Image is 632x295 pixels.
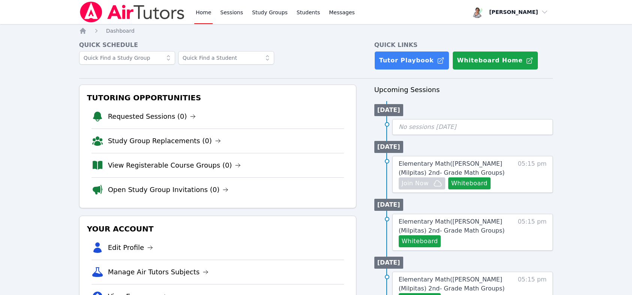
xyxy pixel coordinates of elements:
li: [DATE] [374,199,403,211]
button: Whiteboard [399,235,441,247]
span: Dashboard [106,28,135,34]
a: Requested Sessions (0) [108,111,196,122]
button: Whiteboard [448,177,491,189]
a: Elementary Math([PERSON_NAME] (Milpitas) 2nd- Grade Math Groups) [399,159,510,177]
li: [DATE] [374,257,403,269]
span: Join Now [402,179,429,188]
a: Open Study Group Invitations (0) [108,185,229,195]
span: Elementary Math ( [PERSON_NAME] (Milpitas) 2nd- Grade Math Groups ) [399,276,505,292]
input: Quick Find a Student [178,51,274,65]
nav: Breadcrumb [79,27,553,35]
a: Edit Profile [108,242,153,253]
li: [DATE] [374,141,403,153]
button: Whiteboard Home [452,51,538,70]
img: Air Tutors [79,2,185,23]
span: 05:15 pm [518,159,546,189]
span: Elementary Math ( [PERSON_NAME] (Milpitas) 2nd- Grade Math Groups ) [399,218,505,234]
a: Tutor Playbook [374,51,449,70]
h3: Your Account [86,222,350,236]
a: View Registerable Course Groups (0) [108,160,241,171]
span: 05:15 pm [518,217,546,247]
a: Elementary Math([PERSON_NAME] (Milpitas) 2nd- Grade Math Groups) [399,217,510,235]
span: Elementary Math ( [PERSON_NAME] (Milpitas) 2nd- Grade Math Groups ) [399,160,505,176]
li: [DATE] [374,104,403,116]
input: Quick Find a Study Group [79,51,175,65]
span: Messages [329,9,355,16]
h3: Tutoring Opportunities [86,91,350,104]
a: Manage Air Tutors Subjects [108,267,209,277]
h4: Quick Links [374,41,553,50]
h3: Upcoming Sessions [374,85,553,95]
a: Study Group Replacements (0) [108,136,221,146]
span: No sessions [DATE] [399,123,456,130]
button: Join Now [399,177,445,189]
h4: Quick Schedule [79,41,356,50]
a: Elementary Math([PERSON_NAME] (Milpitas) 2nd- Grade Math Groups) [399,275,510,293]
a: Dashboard [106,27,135,35]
